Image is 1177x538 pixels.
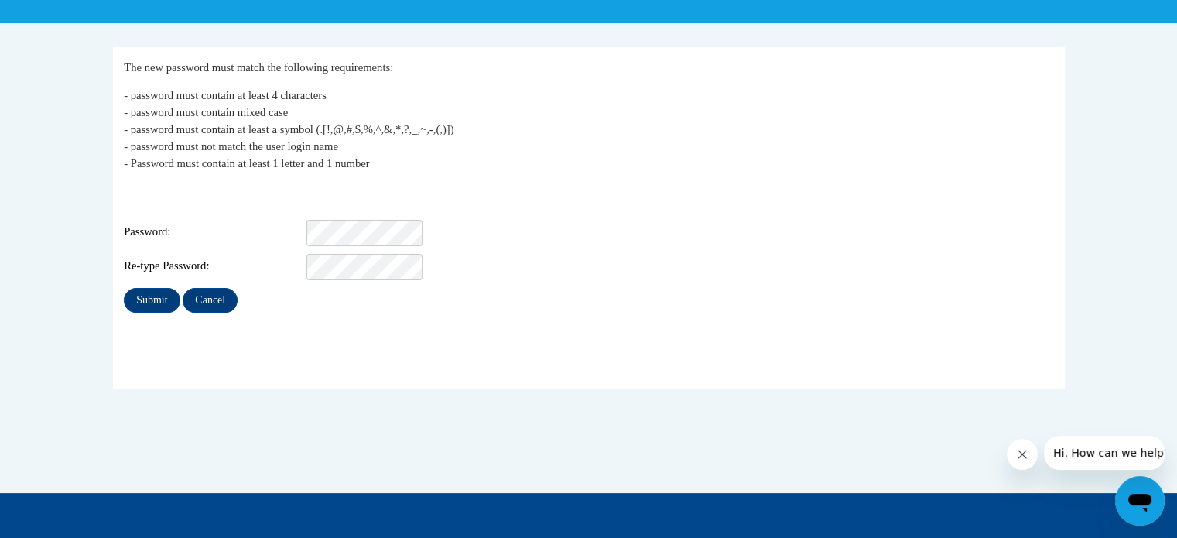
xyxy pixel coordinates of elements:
[124,89,453,170] span: - password must contain at least 4 characters - password must contain mixed case - password must ...
[124,61,393,74] span: The new password must match the following requirements:
[124,224,303,241] span: Password:
[183,288,238,313] input: Cancel
[9,11,125,23] span: Hi. How can we help?
[1115,476,1165,526] iframe: Button to launch messaging window
[124,258,303,275] span: Re-type Password:
[1007,439,1038,470] iframe: Close message
[1044,436,1165,470] iframe: Message from company
[124,288,180,313] input: Submit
